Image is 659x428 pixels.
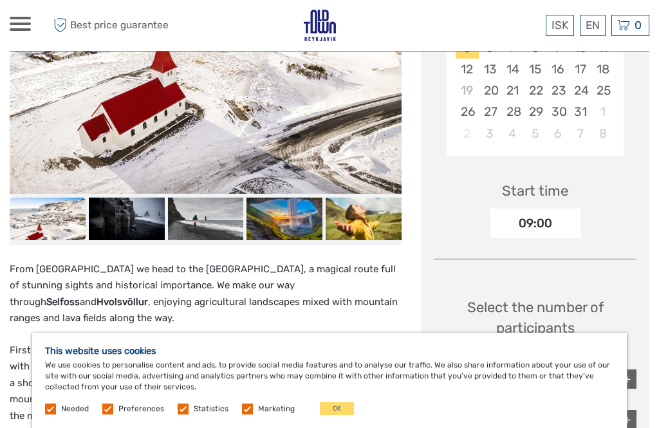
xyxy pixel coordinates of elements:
label: Marketing [258,404,295,414]
div: Choose Friday, October 17th, 2025 [569,59,591,80]
div: Choose Wednesday, October 22nd, 2025 [524,80,546,101]
div: EN [580,15,606,36]
div: Choose Friday, October 31st, 2025 [569,101,591,122]
strong: Hvolsvöllur [97,296,148,308]
p: We're away right now. Please check back later! [18,23,145,33]
div: 09:00 [490,209,580,238]
div: Choose Saturday, November 8th, 2025 [591,123,614,144]
div: Choose Monday, October 20th, 2025 [479,80,501,101]
img: 6728b765069543bf8e5c2f7caab7ac27_slider_thumbnail.jpeg [168,198,244,240]
span: ISK [552,19,568,32]
div: Choose Friday, November 7th, 2025 [569,123,591,144]
div: Choose Wednesday, October 29th, 2025 [524,101,546,122]
img: 8b7e9610066845ca95f34ed80d46ce70_slider_thumbnail.jpeg [246,198,322,240]
div: Choose Saturday, October 18th, 2025 [591,59,614,80]
div: Choose Sunday, October 12th, 2025 [456,59,478,80]
div: Choose Wednesday, October 15th, 2025 [524,59,546,80]
p: First stop of the day is the iconic [GEOGRAPHIC_DATA]. A jaw dropping majestic sight with the pos... [10,342,402,425]
div: Choose Thursday, October 30th, 2025 [546,101,569,122]
div: Choose Monday, November 3rd, 2025 [479,123,501,144]
div: Choose Thursday, October 23rd, 2025 [546,80,569,101]
div: Choose Saturday, November 1st, 2025 [591,101,614,122]
div: Choose Monday, October 13th, 2025 [479,59,501,80]
label: Preferences [118,404,164,414]
div: Choose Tuesday, October 28th, 2025 [501,101,524,122]
span: Best price guarantee [50,15,170,36]
img: 3594-675a8020-bb5e-44e2-ad73-0542bc91ef0d_logo_small.jpg [304,10,336,41]
button: Open LiveChat chat widget [148,20,163,35]
div: Choose Wednesday, November 5th, 2025 [524,123,546,144]
strong: Selfoss [46,296,80,308]
img: d3de8321b39a4f5dbd6bf827d4827d84_slider_thumbnail.jpeg [10,198,86,240]
span: 0 [633,19,644,32]
div: Choose Monday, October 27th, 2025 [479,101,501,122]
div: Choose Sunday, October 26th, 2025 [456,101,478,122]
img: 30ab2f79e103419b9a5201f1deb46f8f_slider_thumbnail.jpeg [326,198,402,240]
div: Choose Tuesday, October 21st, 2025 [501,80,524,101]
img: 9bdfff8e1a374ab685be8e1c35c1fbda_slider_thumbnail.jpeg [89,198,165,240]
div: Select the number of participants [434,297,636,356]
div: Choose Thursday, November 6th, 2025 [546,123,569,144]
div: Choose Saturday, October 25th, 2025 [591,80,614,101]
div: Not available Sunday, November 2nd, 2025 [456,123,478,144]
div: Choose Tuesday, October 14th, 2025 [501,59,524,80]
div: Choose Tuesday, November 4th, 2025 [501,123,524,144]
h5: This website uses cookies [45,346,614,357]
p: From [GEOGRAPHIC_DATA] we head to the [GEOGRAPHIC_DATA], a magical route full of stunning sights ... [10,261,402,327]
div: month 2025-10 [450,16,619,144]
label: Statistics [194,404,228,414]
div: We use cookies to personalise content and ads, to provide social media features and to analyse ou... [32,333,627,428]
div: Choose Thursday, October 16th, 2025 [546,59,569,80]
div: + [617,369,636,389]
button: OK [320,402,354,415]
label: Needed [61,404,89,414]
div: Choose Friday, October 24th, 2025 [569,80,591,101]
div: Start time [502,181,568,201]
div: Not available Sunday, October 19th, 2025 [456,80,478,101]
